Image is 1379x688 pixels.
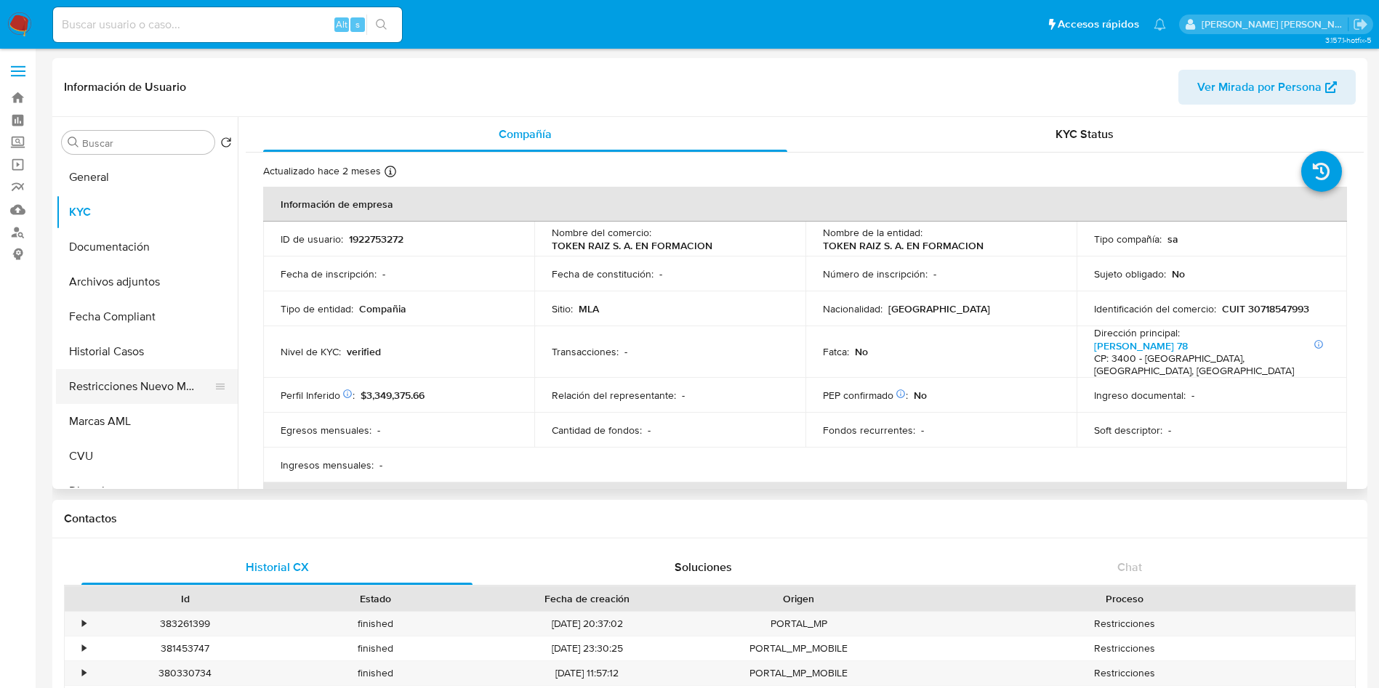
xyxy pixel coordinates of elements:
span: Alt [336,17,347,31]
button: Volver al orden por defecto [220,137,232,153]
p: Soft descriptor : [1094,424,1162,437]
p: - [379,458,382,472]
div: Origen [714,591,884,606]
div: 381453747 [90,636,281,660]
p: - [377,424,380,437]
button: KYC [56,195,238,230]
p: Transacciones : [552,345,619,358]
span: Chat [1117,559,1142,575]
p: No [914,389,927,402]
div: Proceso [904,591,1345,606]
p: Nacionalidad : [823,302,883,315]
p: - [1191,389,1194,402]
p: Sitio : [552,302,573,315]
button: Historial Casos [56,334,238,369]
p: - [648,424,651,437]
div: 380330734 [90,661,281,685]
span: $3,349,375.66 [361,388,425,402]
p: Egresos mensuales : [281,424,371,437]
p: Dirección principal : [1094,326,1180,339]
p: Perfil Inferido : [281,389,355,402]
h4: CP: 3400 - [GEOGRAPHIC_DATA], [GEOGRAPHIC_DATA], [GEOGRAPHIC_DATA] [1094,352,1324,378]
div: • [82,642,86,655]
button: search-icon [366,15,396,35]
th: Información de empresa [263,187,1347,222]
span: KYC Status [1056,126,1114,142]
div: Restricciones [894,636,1355,660]
p: ID de usuario : [281,232,343,246]
p: - [921,424,924,437]
a: Salir [1353,17,1368,32]
p: Identificación del comercio : [1094,302,1216,315]
p: Actualizado hace 2 meses [263,164,381,178]
p: Compañia [359,302,406,315]
p: PEP confirmado : [823,389,908,402]
p: Ingresos mensuales : [281,458,374,472]
button: Direcciones [56,474,238,509]
p: 1922753272 [349,232,403,246]
button: CVU [56,439,238,474]
button: Buscar [68,137,79,148]
p: Tipo compañía : [1094,232,1162,246]
div: PORTAL_MP [704,612,894,636]
div: [DATE] 20:37:02 [471,612,704,636]
a: Notificaciones [1154,18,1166,31]
div: PORTAL_MP_MOBILE [704,661,894,685]
div: • [82,617,86,631]
p: Fecha de inscripción : [281,267,377,280]
p: - [1168,424,1171,437]
p: - [659,267,662,280]
p: Sujeto obligado : [1094,267,1166,280]
p: Cantidad de fondos : [552,424,642,437]
span: Historial CX [246,559,309,575]
p: Nombre del comercio : [552,226,651,239]
p: Fatca : [823,345,849,358]
div: • [82,666,86,680]
div: finished [281,612,471,636]
th: Datos de contacto [263,482,1347,517]
p: Fondos recurrentes : [823,424,915,437]
div: Fecha de creación [481,591,693,606]
p: - [382,267,385,280]
p: Nombre de la entidad : [823,226,922,239]
div: [DATE] 11:57:12 [471,661,704,685]
p: verified [347,345,381,358]
p: TOKEN RAIZ S. A. EN FORMACION [823,239,984,252]
button: Archivos adjuntos [56,264,238,299]
button: Ver Mirada por Persona [1178,70,1356,105]
p: No [855,345,868,358]
span: s [355,17,360,31]
div: Id [100,591,270,606]
p: Número de inscripción : [823,267,928,280]
p: Relación del representante : [552,389,676,402]
p: Ingreso documental : [1094,389,1186,402]
button: Documentación [56,230,238,264]
button: Fecha Compliant [56,299,238,334]
button: Marcas AML [56,404,238,439]
p: - [682,389,685,402]
div: Restricciones [894,661,1355,685]
div: 383261399 [90,612,281,636]
div: [DATE] 23:30:25 [471,636,704,660]
p: CUIT 30718547993 [1222,302,1309,315]
div: finished [281,661,471,685]
button: General [56,160,238,195]
h1: Información de Usuario [64,80,186,94]
input: Buscar usuario o caso... [53,15,402,34]
p: Fecha de constitución : [552,267,654,280]
p: No [1172,267,1185,280]
p: TOKEN RAIZ S. A. EN FORMACION [552,239,712,252]
p: sa [1167,232,1178,246]
p: - [933,267,936,280]
div: finished [281,636,471,660]
p: Nivel de KYC : [281,345,341,358]
h1: Contactos [64,511,1356,526]
p: - [624,345,627,358]
span: Accesos rápidos [1058,17,1139,32]
p: [GEOGRAPHIC_DATA] [888,302,990,315]
input: Buscar [82,137,209,150]
div: PORTAL_MP_MOBILE [704,636,894,660]
a: [PERSON_NAME] 78 [1094,339,1188,353]
span: Soluciones [675,559,732,575]
div: Restricciones [894,612,1355,636]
